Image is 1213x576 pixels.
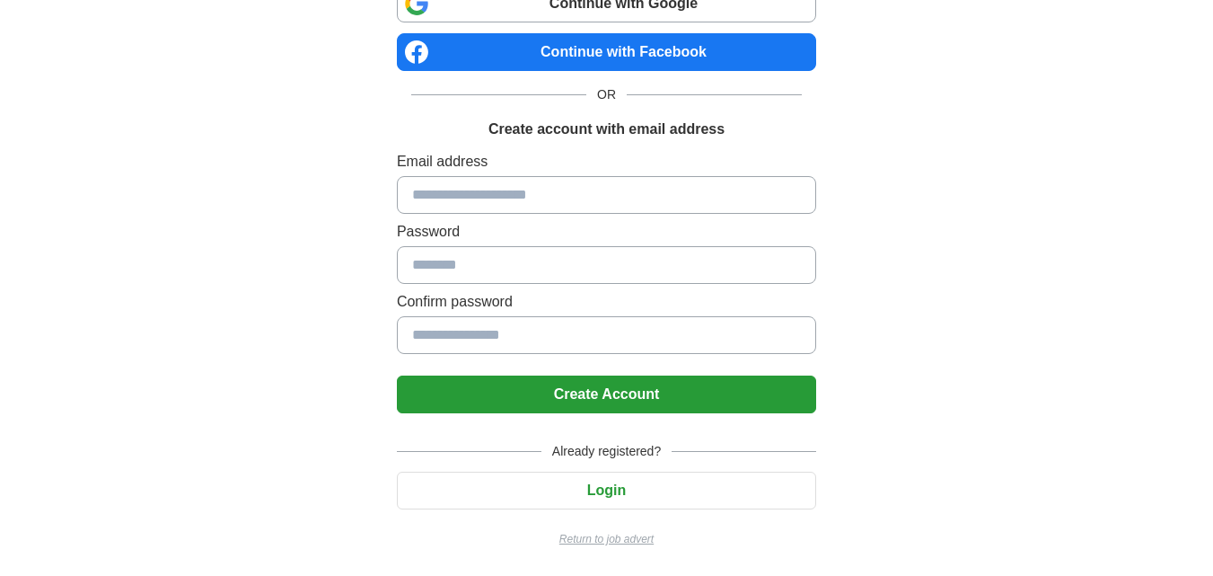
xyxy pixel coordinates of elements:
button: Login [397,472,816,510]
a: Continue with Facebook [397,33,816,71]
a: Login [397,483,816,498]
a: Return to job advert [397,531,816,547]
label: Password [397,221,816,243]
button: Create Account [397,376,816,413]
h1: Create account with email address [488,119,725,140]
span: Already registered? [541,442,672,461]
label: Email address [397,151,816,173]
span: OR [586,85,627,104]
label: Confirm password [397,291,816,313]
